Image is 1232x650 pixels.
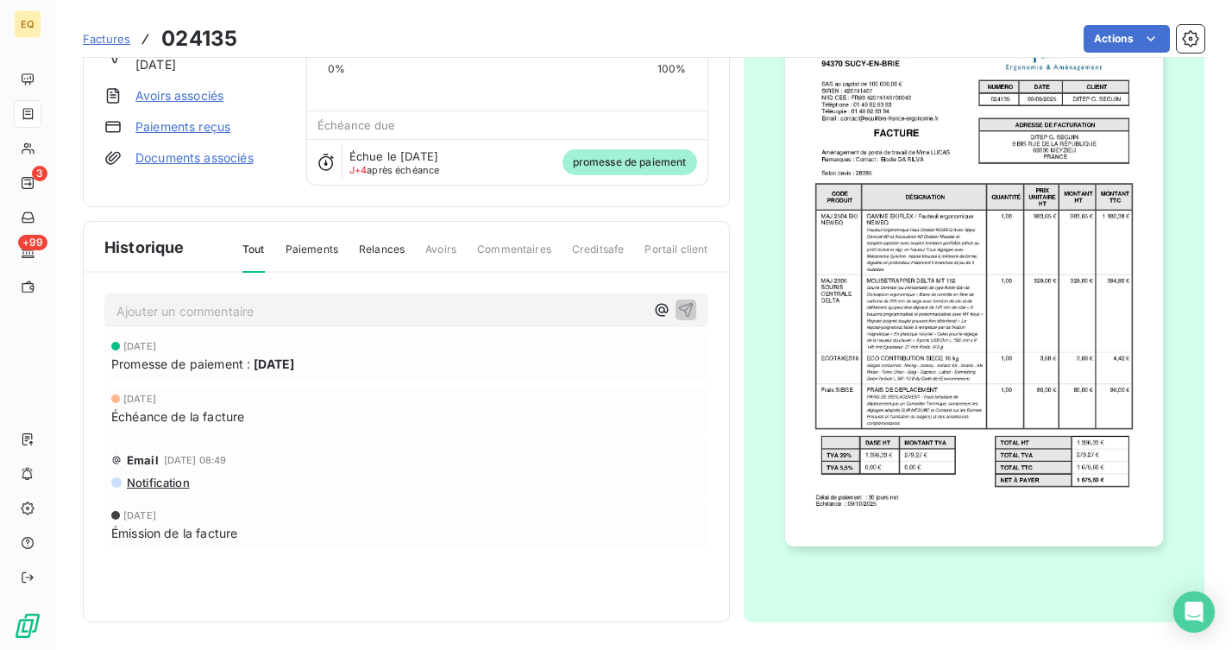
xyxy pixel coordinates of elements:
span: Échue le [DATE] [349,149,438,163]
a: Factures [83,30,130,47]
div: EQ [14,10,41,38]
span: Relances [359,242,405,271]
span: Promesse de paiement : [111,355,250,373]
span: Avoirs [425,242,456,271]
span: Paiements [286,242,338,271]
span: promesse de paiement [563,149,697,175]
span: après échéance [349,165,440,175]
span: [DATE] [123,394,156,404]
span: [DATE] [123,510,156,521]
span: Échéance due [317,118,396,132]
span: [DATE] [135,55,177,73]
span: Email [127,453,159,467]
span: [DATE] 08:49 [164,455,227,465]
span: [DATE] [254,355,294,373]
span: Émission de la facture [111,524,237,542]
span: Échéance de la facture [111,407,244,426]
span: 0% [328,61,345,77]
img: invoice_thumbnail [785,13,1163,547]
img: Logo LeanPay [14,612,41,640]
a: Documents associés [135,149,254,167]
h3: 024135 [161,23,237,54]
span: 3 [32,166,47,181]
span: Tout [242,242,265,273]
span: Factures [83,32,130,46]
a: Paiements reçus [135,118,230,136]
span: Commentaires [477,242,551,271]
span: +99 [18,235,47,250]
span: J+4 [349,164,367,176]
span: 100% [657,61,687,77]
span: [DATE] [123,341,156,351]
div: Open Intercom Messenger [1173,591,1215,633]
span: Creditsafe [572,242,625,271]
span: Portail client [644,242,707,271]
button: Actions [1084,25,1170,53]
span: Notification [125,476,190,489]
span: Historique [104,236,185,259]
a: Avoirs associés [135,87,223,104]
